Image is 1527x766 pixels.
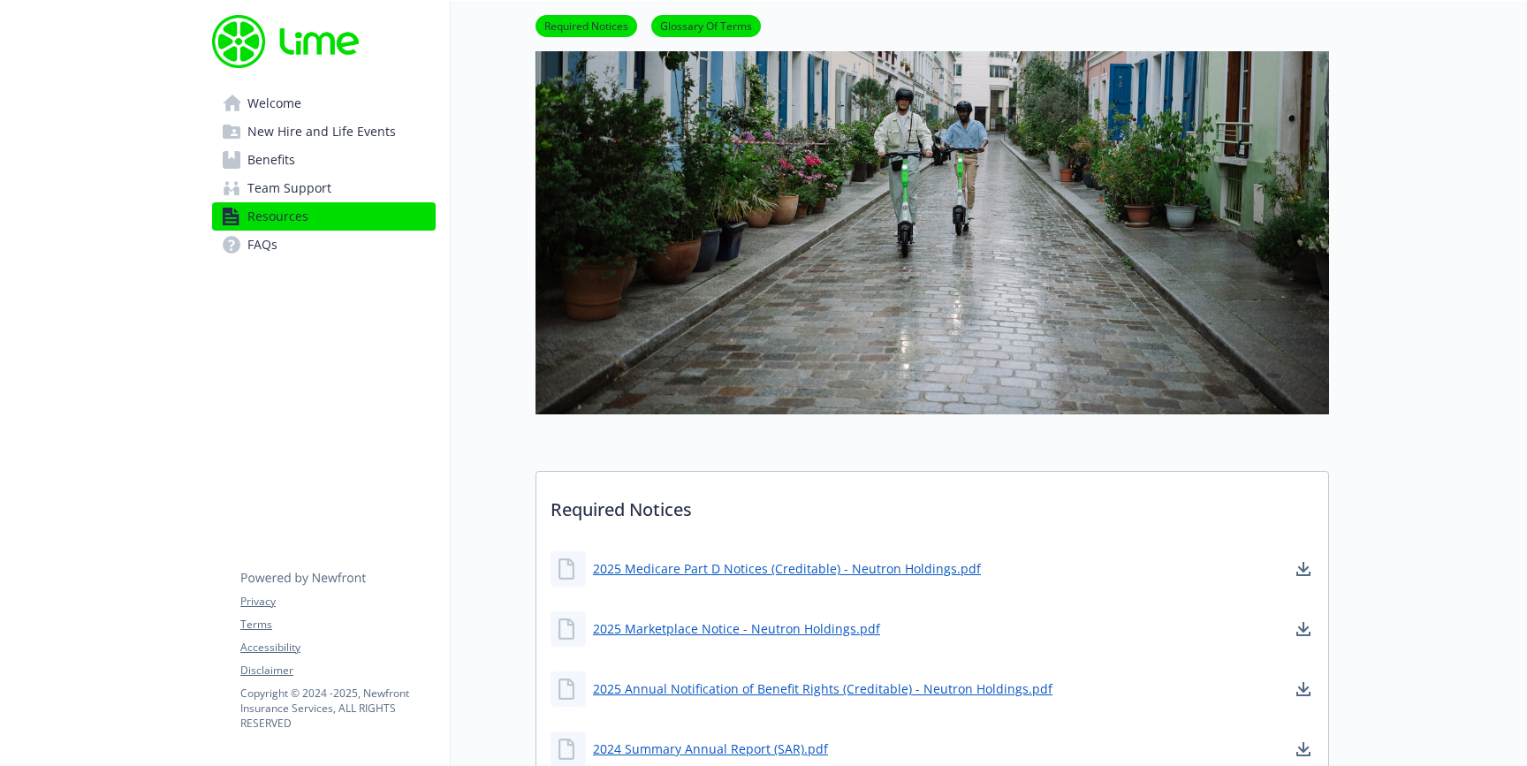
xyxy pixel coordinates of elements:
a: FAQs [212,231,436,259]
span: Welcome [247,89,301,118]
a: download document [1293,618,1314,640]
a: 2025 Marketplace Notice - Neutron Holdings.pdf [593,619,880,638]
a: Privacy [240,594,435,610]
a: Benefits [212,146,436,174]
a: download document [1293,558,1314,580]
a: download document [1293,679,1314,700]
span: FAQs [247,231,277,259]
a: 2025 Medicare Part D Notices (Creditable) - Neutron Holdings.pdf [593,559,981,578]
span: Resources [247,202,308,231]
span: New Hire and Life Events [247,118,396,146]
span: Benefits [247,146,295,174]
a: New Hire and Life Events [212,118,436,146]
a: Team Support [212,174,436,202]
a: Required Notices [536,17,637,34]
a: Resources [212,202,436,231]
a: 2025 Annual Notification of Benefit Rights (Creditable) - Neutron Holdings.pdf [593,679,1052,698]
p: Required Notices [536,472,1328,537]
a: 2024 Summary Annual Report (SAR).pdf [593,739,828,758]
a: Accessibility [240,640,435,656]
a: Terms [240,617,435,633]
span: Team Support [247,174,331,202]
a: Disclaimer [240,663,435,679]
a: Welcome [212,89,436,118]
p: Copyright © 2024 - 2025 , Newfront Insurance Services, ALL RIGHTS RESERVED [240,686,435,731]
a: Glossary Of Terms [651,17,761,34]
a: download document [1293,739,1314,760]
